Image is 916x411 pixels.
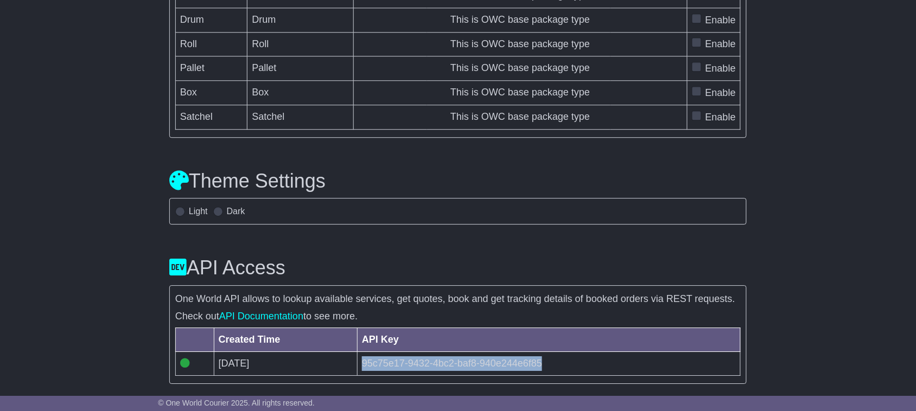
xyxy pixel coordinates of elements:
[219,311,303,322] a: API Documentation
[176,81,247,105] td: Box
[247,56,353,81] td: Pallet
[227,206,245,216] label: Dark
[705,61,736,76] label: Enable
[705,37,736,52] label: Enable
[158,399,315,407] span: © One World Courier 2025. All rights reserved.
[353,81,687,105] td: This is OWC base package type
[214,352,357,376] td: [DATE]
[705,86,736,100] label: Enable
[169,170,747,192] h3: Theme Settings
[176,8,247,32] td: Drum
[353,105,687,129] td: This is OWC base package type
[353,56,687,81] td: This is OWC base package type
[705,110,736,125] label: Enable
[175,311,741,323] p: Check out to see more.
[353,8,687,32] td: This is OWC base package type
[189,206,208,216] label: Light
[247,8,353,32] td: Drum
[176,56,247,81] td: Pallet
[357,328,740,352] th: API Key
[247,105,353,129] td: Satchel
[353,32,687,56] td: This is OWC base package type
[169,257,747,279] h3: API Access
[247,81,353,105] td: Box
[176,105,247,129] td: Satchel
[357,352,740,376] td: 95c75e17-9432-4bc2-baf8-940e244e6f85
[214,328,357,352] th: Created Time
[176,32,247,56] td: Roll
[705,13,736,28] label: Enable
[247,32,353,56] td: Roll
[175,293,741,305] p: One World API allows to lookup available services, get quotes, book and get tracking details of b...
